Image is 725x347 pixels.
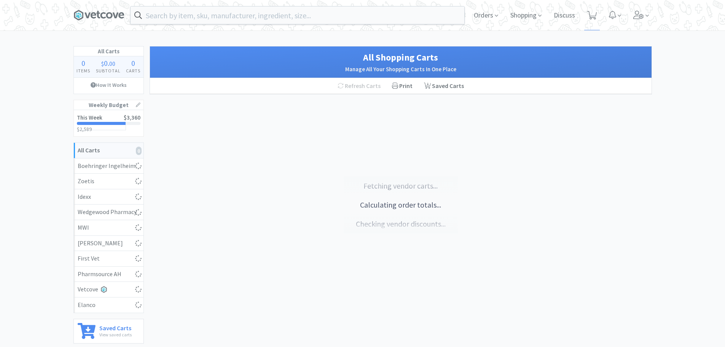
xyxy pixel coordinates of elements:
p: View saved carts [99,331,132,338]
div: First Vet [78,254,140,264]
div: Zoetis [78,176,140,186]
h2: This Week [77,115,102,120]
span: $3,360 [124,114,140,121]
a: Saved CartsView saved carts [73,319,144,344]
div: Idexx [78,192,140,202]
div: Print [386,78,418,94]
a: How It Works [74,78,143,92]
h1: Weekly Budget [74,100,143,110]
h1: All Carts [74,46,143,56]
div: [PERSON_NAME] [78,238,140,248]
span: 0 [131,58,135,68]
div: Elanco [78,300,140,310]
h1: All Shopping Carts [158,50,644,65]
a: Wedgewood Pharmacy [74,205,143,220]
a: This Week$3,360$2,589 [74,110,143,136]
span: 0 [81,58,85,68]
input: Search by item, sku, manufacturer, ingredient, size... [131,6,464,24]
h4: Items [74,67,93,74]
div: Pharmsource AH [78,269,140,279]
a: Boehringer Ingelheim [74,158,143,174]
span: 0 [104,58,108,68]
div: Vetcove [78,285,140,294]
a: Elanco [74,297,143,313]
a: Discuss [551,12,578,19]
a: Zoetis [74,174,143,189]
div: Boehringer Ingelheim [78,161,140,171]
div: Wedgewood Pharmacy [78,207,140,217]
div: MWI [78,223,140,233]
a: Pharmsource AH [74,267,143,282]
strong: All Carts [78,146,100,154]
a: All Carts0 [74,143,143,158]
span: 00 [109,60,115,67]
h6: Saved Carts [99,323,132,331]
a: Idexx [74,189,143,205]
a: Saved Carts [418,78,470,94]
i: 0 [136,147,142,155]
h2: Manage All Your Shopping Carts In One Place [158,65,644,74]
a: [PERSON_NAME] [74,236,143,251]
a: First Vet [74,251,143,267]
div: . [93,59,123,67]
span: $ [101,60,104,67]
h4: Subtotal [93,67,123,74]
a: Vetcove [74,282,143,297]
div: Refresh Carts [332,78,386,94]
a: MWI [74,220,143,236]
span: $2,589 [77,126,92,133]
h4: Carts [123,67,143,74]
